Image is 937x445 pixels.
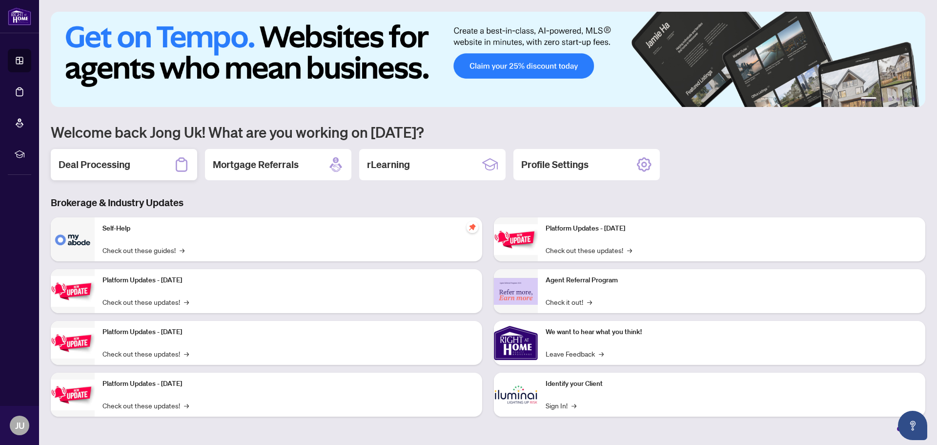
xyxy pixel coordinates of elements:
[494,373,538,417] img: Identify your Client
[880,97,884,101] button: 2
[102,400,189,411] a: Check out these updates!→
[51,12,925,107] img: Slide 0
[102,327,474,338] p: Platform Updates - [DATE]
[51,217,95,261] img: Self-Help
[102,379,474,389] p: Platform Updates - [DATE]
[494,321,538,365] img: We want to hear what you think!
[102,297,189,307] a: Check out these updates!→
[51,328,95,359] img: Platform Updates - July 21, 2025
[861,97,876,101] button: 1
[8,7,31,25] img: logo
[180,245,184,255] span: →
[546,327,917,338] p: We want to hear what you think!
[51,276,95,307] img: Platform Updates - September 16, 2025
[888,97,892,101] button: 3
[367,158,410,171] h2: rLearning
[546,223,917,234] p: Platform Updates - [DATE]
[213,158,299,171] h2: Mortgage Referrals
[184,297,189,307] span: →
[546,400,576,411] a: Sign In!→
[896,97,900,101] button: 4
[102,348,189,359] a: Check out these updates!→
[571,400,576,411] span: →
[184,348,189,359] span: →
[627,245,632,255] span: →
[494,278,538,305] img: Agent Referral Program
[546,245,632,255] a: Check out these updates!→
[51,123,925,141] h1: Welcome back Jong Uk! What are you working on [DATE]?
[51,380,95,410] img: Platform Updates - July 8, 2025
[102,223,474,234] p: Self-Help
[546,379,917,389] p: Identify your Client
[59,158,130,171] h2: Deal Processing
[15,419,24,432] span: JU
[467,221,478,233] span: pushpin
[102,275,474,286] p: Platform Updates - [DATE]
[546,348,604,359] a: Leave Feedback→
[184,400,189,411] span: →
[599,348,604,359] span: →
[521,158,589,171] h2: Profile Settings
[546,275,917,286] p: Agent Referral Program
[898,411,927,440] button: Open asap
[51,196,925,210] h3: Brokerage & Industry Updates
[494,224,538,255] img: Platform Updates - June 23, 2025
[546,297,592,307] a: Check it out!→
[904,97,908,101] button: 5
[102,245,184,255] a: Check out these guides!→
[912,97,916,101] button: 6
[587,297,592,307] span: →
